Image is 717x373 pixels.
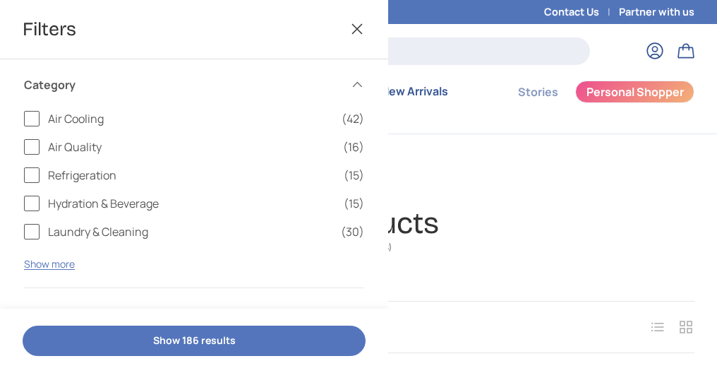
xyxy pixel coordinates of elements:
[23,326,366,356] button: Show 186 results
[48,110,333,127] span: Air Cooling
[544,4,619,20] a: Contact Us
[275,205,439,242] h1: All Products
[24,257,75,271] button: Show more
[342,110,364,127] span: (42)
[24,305,342,322] span: Product Type
[24,59,364,110] summary: Category
[23,17,76,42] span: Filters
[341,223,364,240] span: (30)
[48,167,335,184] span: Refrigeration
[48,195,335,212] span: Hydration & Beverage
[48,138,335,155] span: Air Quality
[484,78,694,134] nav: Secondary
[575,81,694,103] a: Personal Shopper
[24,76,342,93] span: Category
[344,195,364,212] span: (15)
[343,138,364,155] span: (16)
[586,86,684,97] span: Personal Shopper
[48,223,332,240] span: Laundry & Cleaning
[619,4,694,20] a: Partner with us
[24,288,364,339] summary: Product Type
[344,167,364,184] span: (15)
[518,78,558,106] a: Stories
[381,78,448,105] a: New Arrivals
